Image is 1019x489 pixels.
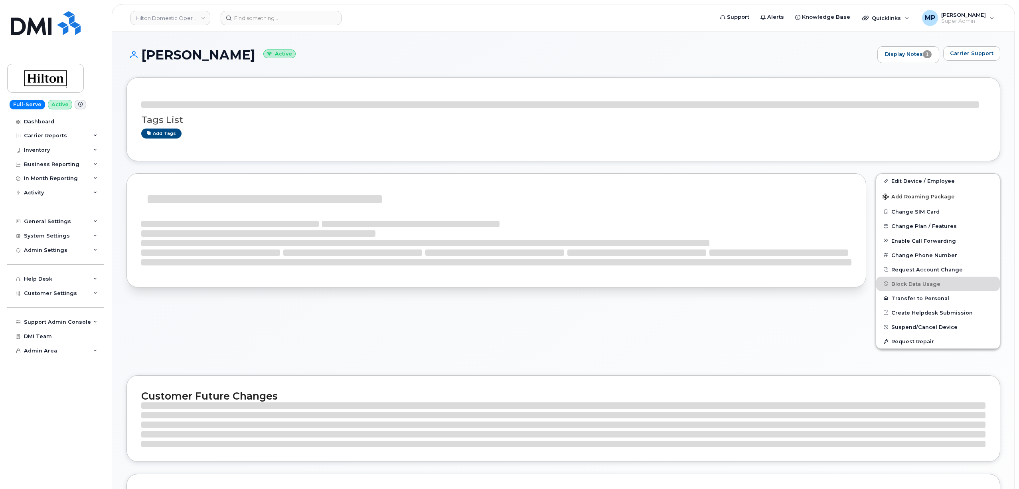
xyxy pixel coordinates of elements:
[876,305,1000,320] a: Create Helpdesk Submission
[876,174,1000,188] a: Edit Device / Employee
[891,223,957,229] span: Change Plan / Features
[950,49,993,57] span: Carrier Support
[877,46,939,63] a: Display Notes1
[876,234,1000,248] button: Enable Call Forwarding
[923,50,932,58] span: 1
[126,48,873,62] h1: [PERSON_NAME]
[883,194,955,201] span: Add Roaming Package
[876,262,1000,277] button: Request Account Change
[943,46,1000,61] button: Carrier Support
[876,334,1000,348] button: Request Repair
[876,291,1000,305] button: Transfer to Personal
[876,248,1000,262] button: Change Phone Number
[876,219,1000,233] button: Change Plan / Features
[876,188,1000,204] button: Add Roaming Package
[141,129,182,139] a: Add tags
[876,320,1000,334] button: Suspend/Cancel Device
[891,238,956,244] span: Enable Call Forwarding
[141,115,985,125] h3: Tags List
[891,324,958,330] span: Suspend/Cancel Device
[263,49,296,59] small: Active
[876,277,1000,291] button: Block Data Usage
[141,390,985,402] h2: Customer Future Changes
[876,204,1000,219] button: Change SIM Card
